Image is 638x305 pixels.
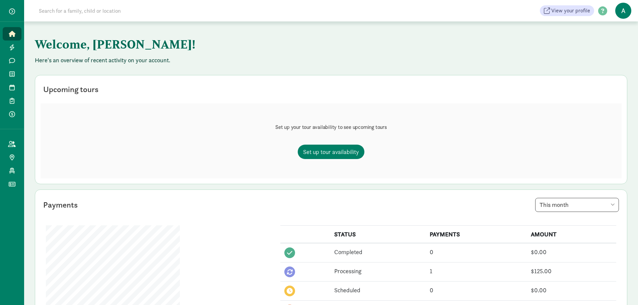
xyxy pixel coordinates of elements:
div: Upcoming tours [43,83,98,95]
span: View your profile [551,7,590,15]
th: PAYMENTS [426,226,527,243]
span: Set up tour availability [303,147,359,156]
a: View your profile [540,5,594,16]
p: Set up your tour availability to see upcoming tours [275,123,387,131]
a: Set up tour availability [298,145,364,159]
div: Payments [43,199,78,211]
div: $125.00 [531,266,612,276]
input: Search for a family, child or location [35,4,223,17]
div: 0 [430,247,523,256]
p: Here's an overview of recent activity on your account. [35,56,627,64]
iframe: Chat Widget [605,273,638,305]
div: 1 [430,266,523,276]
h1: Welcome, [PERSON_NAME]! [35,32,366,56]
div: 0 [430,286,523,295]
span: A [615,3,631,19]
div: Scheduled [334,286,422,295]
div: Processing [334,266,422,276]
div: $0.00 [531,286,612,295]
th: STATUS [330,226,426,243]
div: Completed [334,247,422,256]
th: AMOUNT [527,226,616,243]
div: $0.00 [531,247,612,256]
